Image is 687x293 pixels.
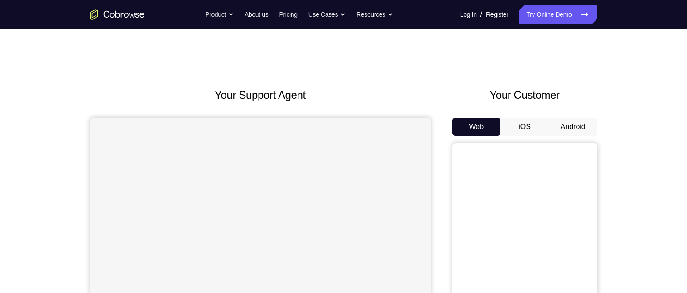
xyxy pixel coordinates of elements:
button: iOS [500,118,549,136]
button: Android [549,118,597,136]
a: Go to the home page [90,9,144,20]
button: Web [452,118,501,136]
a: Pricing [279,5,297,24]
button: Product [205,5,234,24]
a: Log In [460,5,477,24]
button: Resources [356,5,393,24]
a: Try Online Demo [519,5,597,24]
h2: Your Support Agent [90,87,431,103]
a: Register [486,5,508,24]
button: Use Cases [308,5,346,24]
a: About us [245,5,268,24]
span: / [480,9,482,20]
h2: Your Customer [452,87,597,103]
